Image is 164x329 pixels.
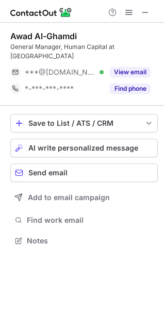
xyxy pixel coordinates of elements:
[10,188,158,207] button: Add to email campaign
[10,213,158,227] button: Find work email
[28,193,110,202] span: Add to email campaign
[27,236,154,245] span: Notes
[10,6,72,19] img: ContactOut v5.3.10
[10,139,158,157] button: AI write personalized message
[10,114,158,133] button: save-profile-one-click
[110,67,151,77] button: Reveal Button
[28,119,140,127] div: Save to List / ATS / CRM
[28,169,68,177] span: Send email
[110,84,151,94] button: Reveal Button
[28,144,138,152] span: AI write personalized message
[25,68,96,77] span: ***@[DOMAIN_NAME]
[10,42,158,61] div: General Manager, Human Capital at [GEOGRAPHIC_DATA]
[10,234,158,248] button: Notes
[10,163,158,182] button: Send email
[27,216,154,225] span: Find work email
[10,31,77,41] div: Awad Al-Ghamdi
